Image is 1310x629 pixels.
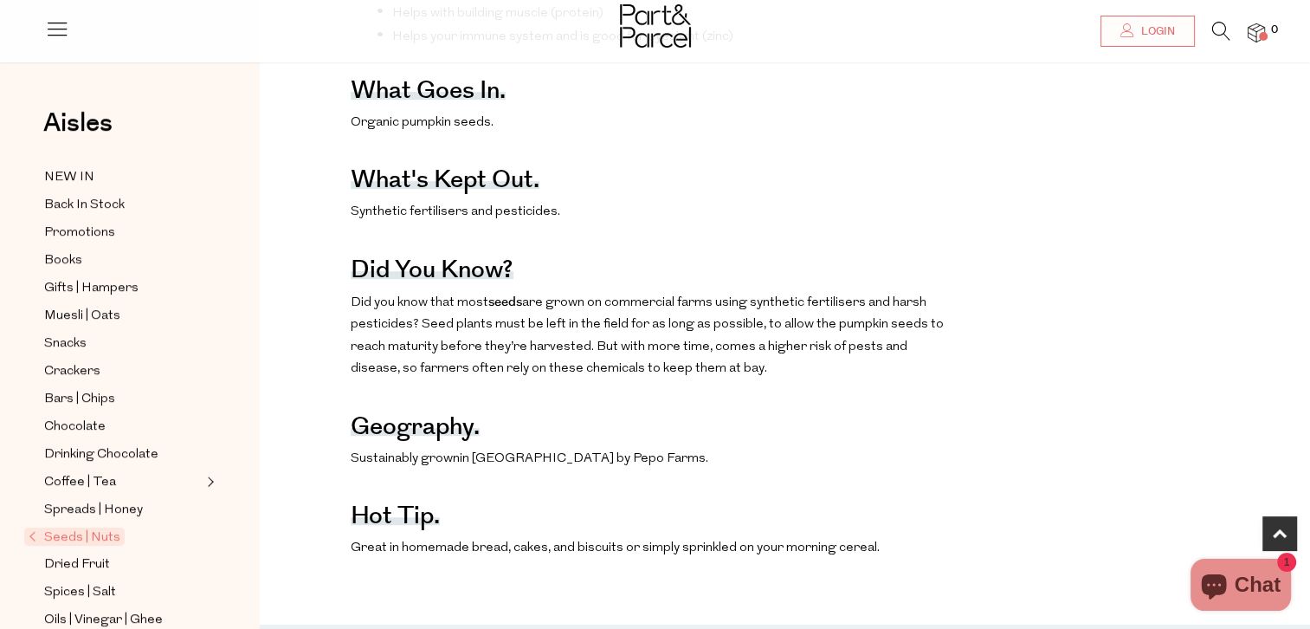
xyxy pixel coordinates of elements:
[44,416,202,438] a: Chocolate
[351,112,955,134] p: Organic pumpkin seeds
[620,4,691,48] img: Part&Parcel
[44,167,94,188] span: NEW IN
[44,194,202,216] a: Back In Stock
[44,278,139,299] span: Gifts | Hampers
[351,424,480,436] h4: Geography.
[43,104,113,142] span: Aisles
[44,306,120,327] span: Muesli | Oats
[44,500,143,521] span: Spreads | Honey
[44,250,202,271] a: Books
[44,444,158,465] span: Drinking Chocolate
[351,88,506,100] h4: What goes in.
[44,333,202,354] a: Snacks
[44,472,116,493] span: Coffee | Tea
[1267,23,1282,38] span: 0
[44,222,202,243] a: Promotions
[44,388,202,410] a: Bars | Chips
[44,305,202,327] a: Muesli | Oats
[351,291,955,380] p: Did you know that most are grown on commercial farms using synthetic fertilisers and harsh pestic...
[44,195,125,216] span: Back In Stock
[29,527,202,548] a: Seeds | Nuts
[460,452,708,465] span: in [GEOGRAPHIC_DATA] by Pepo Farms.
[44,334,87,354] span: Snacks
[44,554,110,575] span: Dried Fruit
[44,360,202,382] a: Crackers
[43,110,113,153] a: Aisles
[44,417,106,438] span: Chocolate
[488,293,522,311] a: seeds
[351,267,513,279] h4: Did you know?
[44,389,115,410] span: Bars | Chips
[1100,16,1195,47] a: Login
[1185,559,1296,615] inbox-online-store-chat: Shopify online store chat
[44,277,202,299] a: Gifts | Hampers
[44,499,202,521] a: Spreads | Honey
[44,582,116,603] span: Spices | Salt
[44,444,202,465] a: Drinking Chocolate
[351,177,539,189] h4: What's kept out.
[491,116,494,129] span: .
[1248,23,1265,42] a: 0
[24,528,125,546] span: Seeds | Nuts
[203,471,215,492] button: Expand/Collapse Coffee | Tea
[44,223,115,243] span: Promotions
[351,513,440,525] h4: Hot tip.
[44,361,100,382] span: Crackers
[44,471,202,493] a: Coffee | Tea
[44,554,202,575] a: Dried Fruit
[351,201,955,224] p: Synthetic fertilisers and pesticides.
[44,581,202,603] a: Spices | Salt
[44,166,202,188] a: NEW IN
[351,541,880,554] span: Great in homemade bread, cakes, and biscuits or simply sprinkled on your morning cereal.
[351,448,955,470] p: Sustainably grown
[44,250,82,271] span: Books
[1137,24,1175,39] span: Login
